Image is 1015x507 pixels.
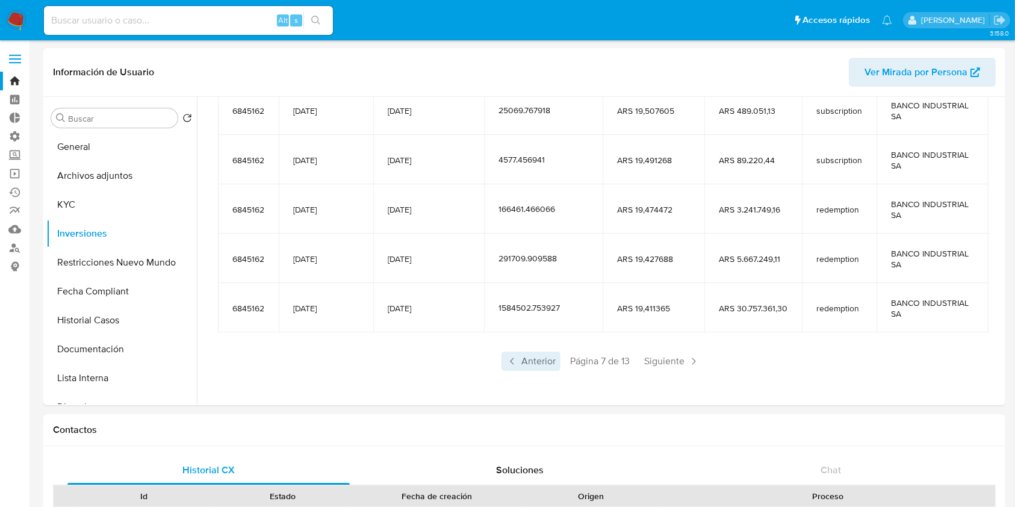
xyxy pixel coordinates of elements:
[44,13,333,28] input: Buscar usuario o caso...
[46,219,197,248] button: Inversiones
[496,463,544,477] span: Soluciones
[182,113,192,126] button: Volver al orden por defecto
[46,306,197,335] button: Historial Casos
[68,113,173,124] input: Buscar
[530,490,652,502] div: Origen
[849,58,996,87] button: Ver Mirada por Persona
[46,393,197,421] button: Direcciones
[802,14,870,26] span: Accesos rápidos
[294,14,298,26] span: s
[303,12,328,29] button: search-icon
[46,248,197,277] button: Restricciones Nuevo Mundo
[361,490,513,502] div: Fecha de creación
[278,14,288,26] span: Alt
[864,58,967,87] span: Ver Mirada por Persona
[882,15,892,25] a: Notificaciones
[56,113,66,123] button: Buscar
[53,66,154,78] h1: Información de Usuario
[46,335,197,364] button: Documentación
[46,364,197,393] button: Lista Interna
[222,490,344,502] div: Estado
[46,190,197,219] button: KYC
[83,490,205,502] div: Id
[669,490,987,502] div: Proceso
[46,277,197,306] button: Fecha Compliant
[46,161,197,190] button: Archivos adjuntos
[53,424,996,436] h1: Contactos
[182,463,235,477] span: Historial CX
[821,463,841,477] span: Chat
[993,14,1006,26] a: Salir
[921,14,989,26] p: andres.vilosio@mercadolibre.com
[46,132,197,161] button: General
